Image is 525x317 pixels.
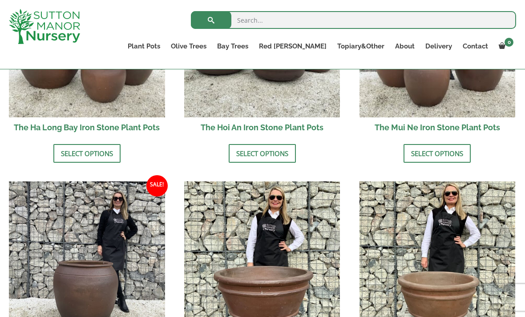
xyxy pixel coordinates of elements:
a: Red [PERSON_NAME] [254,40,332,52]
span: Sale! [146,175,168,197]
a: Topiary&Other [332,40,390,52]
a: Plant Pots [122,40,166,52]
h2: The Hoi An Iron Stone Plant Pots [184,117,340,137]
a: About [390,40,420,52]
a: 0 [493,40,516,52]
a: Delivery [420,40,457,52]
a: Select options for “The Hoi An Iron Stone Plant Pots” [229,144,296,163]
span: 0 [505,38,513,47]
a: Contact [457,40,493,52]
img: logo [9,9,80,44]
a: Select options for “The Mui Ne Iron Stone Plant Pots” [404,144,471,163]
h2: The Ha Long Bay Iron Stone Plant Pots [9,117,165,137]
a: Olive Trees [166,40,212,52]
h2: The Mui Ne Iron Stone Plant Pots [359,117,516,137]
input: Search... [191,11,516,29]
a: Select options for “The Ha Long Bay Iron Stone Plant Pots” [53,144,121,163]
a: Bay Trees [212,40,254,52]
